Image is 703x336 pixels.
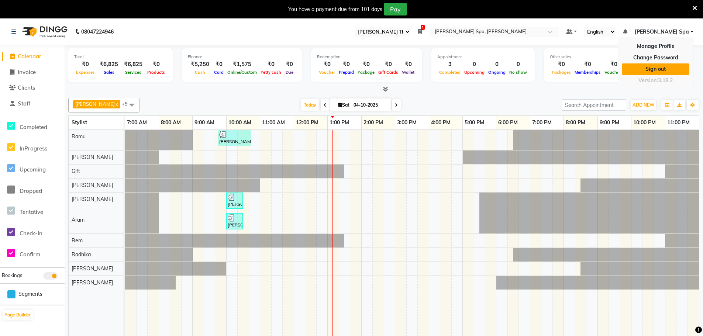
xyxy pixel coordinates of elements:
[193,117,216,128] a: 9:00 AM
[486,60,507,69] div: 0
[72,182,113,188] span: [PERSON_NAME]
[72,119,87,126] span: Stylist
[20,208,43,215] span: Tentative
[212,70,225,75] span: Card
[317,60,337,69] div: ₹0
[486,70,507,75] span: Ongoing
[437,60,462,69] div: 3
[2,272,22,278] span: Bookings
[72,154,113,160] span: [PERSON_NAME]
[72,133,86,140] span: Ramu
[530,117,554,128] a: 7:00 PM
[225,60,259,69] div: ₹1,575
[336,102,351,108] span: Sat
[301,99,319,111] span: Today
[635,28,689,36] span: [PERSON_NAME] Spa
[356,60,376,69] div: ₹0
[72,196,113,202] span: [PERSON_NAME]
[121,60,145,69] div: ₹6,825
[72,265,113,272] span: [PERSON_NAME]
[622,52,689,63] a: Change Password
[283,60,296,69] div: ₹0
[598,117,621,128] a: 9:00 PM
[18,290,42,298] span: Segments
[20,166,46,173] span: Upcoming
[384,3,407,15] button: Pay
[20,251,40,258] span: Confirm
[356,70,376,75] span: Package
[421,25,425,30] span: 1
[227,194,242,208] div: [PERSON_NAME], TK01, 10:00 AM-10:30 AM, Skeyndor - Skeyndor Deep Cleansing Double Dimension - 30 ...
[603,70,625,75] span: Vouchers
[400,60,416,69] div: ₹0
[72,279,113,286] span: [PERSON_NAME]
[573,70,603,75] span: Memberships
[573,60,603,69] div: ₹0
[123,70,143,75] span: Services
[376,70,400,75] span: Gift Cards
[72,237,83,244] span: Bem
[395,117,418,128] a: 3:00 PM
[18,53,41,60] span: Calendar
[102,70,116,75] span: Sales
[2,52,63,61] a: Calendar
[317,54,416,60] div: Redemption
[188,60,212,69] div: ₹5,250
[227,214,242,228] div: [PERSON_NAME], TK01, 10:00 AM-10:30 AM, Short treatment - Foot Reflexology 30 min
[507,70,529,75] span: No show
[362,117,385,128] a: 2:00 PM
[18,84,35,91] span: Clients
[622,63,689,75] a: Sign out
[351,100,388,111] input: 2025-10-04
[81,21,114,42] b: 08047224946
[376,60,400,69] div: ₹0
[437,54,529,60] div: Appointment
[2,68,63,77] a: Invoice
[72,251,91,258] span: Radhika
[665,117,692,128] a: 11:00 PM
[562,99,626,111] input: Search Appointment
[20,187,42,194] span: Dropped
[418,28,422,35] a: 1
[159,117,183,128] a: 8:00 AM
[462,70,486,75] span: Upcoming
[259,70,283,75] span: Petty cash
[145,70,167,75] span: Products
[631,117,658,128] a: 10:00 PM
[125,117,149,128] a: 7:00 AM
[294,117,320,128] a: 12:00 PM
[564,117,587,128] a: 8:00 PM
[122,101,133,107] span: +9
[74,70,97,75] span: Expenses
[317,70,337,75] span: Voucher
[2,100,63,108] a: Staff
[225,70,259,75] span: Online/Custom
[622,75,689,86] div: Version:3.18.2
[260,117,287,128] a: 11:00 AM
[3,310,33,320] button: Page Builder
[145,60,167,69] div: ₹0
[74,60,97,69] div: ₹0
[631,100,656,110] button: ADD NEW
[337,70,356,75] span: Prepaid
[622,41,689,52] a: Manage Profile
[19,21,69,42] img: logo
[259,60,283,69] div: ₹0
[550,54,669,60] div: Other sales
[550,60,573,69] div: ₹0
[462,60,486,69] div: 0
[463,117,486,128] a: 5:00 PM
[193,70,207,75] span: Cash
[20,230,42,237] span: Check-In
[72,168,80,174] span: Gift
[72,217,85,223] span: Aram
[633,102,654,108] span: ADD NEW
[550,70,573,75] span: Packages
[97,60,121,69] div: ₹6,825
[18,69,36,76] span: Invoice
[429,117,452,128] a: 4:00 PM
[20,124,47,131] span: Completed
[328,117,351,128] a: 1:00 PM
[337,60,356,69] div: ₹0
[218,131,251,145] div: [PERSON_NAME], TK02, 09:45 AM-10:45 AM, Men Hair Cut - Hair cut Men Style Director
